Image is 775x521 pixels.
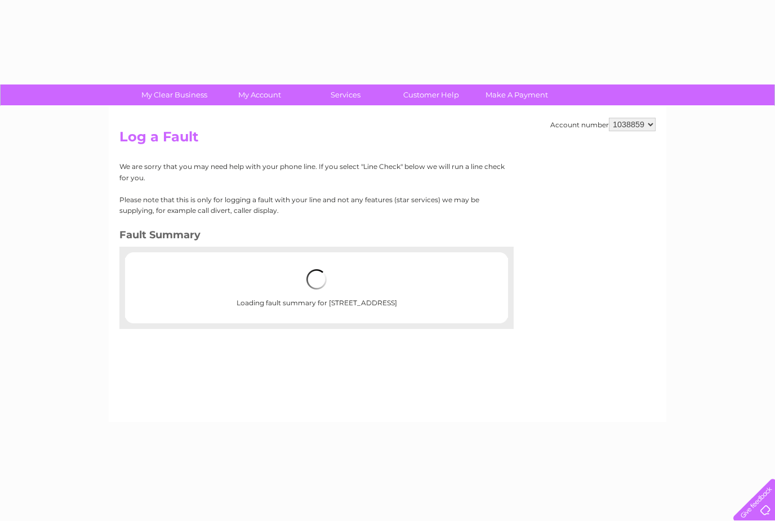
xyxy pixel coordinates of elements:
a: Services [299,84,392,105]
a: My Clear Business [128,84,221,105]
p: Please note that this is only for logging a fault with your line and not any features (star servi... [119,194,505,216]
div: Loading fault summary for [STREET_ADDRESS] [161,258,472,318]
img: loading [306,269,327,290]
h3: Fault Summary [119,227,505,247]
a: Customer Help [385,84,478,105]
a: My Account [213,84,306,105]
a: Make A Payment [470,84,563,105]
p: We are sorry that you may need help with your phone line. If you select "Line Check" below we wil... [119,161,505,182]
h2: Log a Fault [119,129,656,150]
div: Account number [550,118,656,131]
